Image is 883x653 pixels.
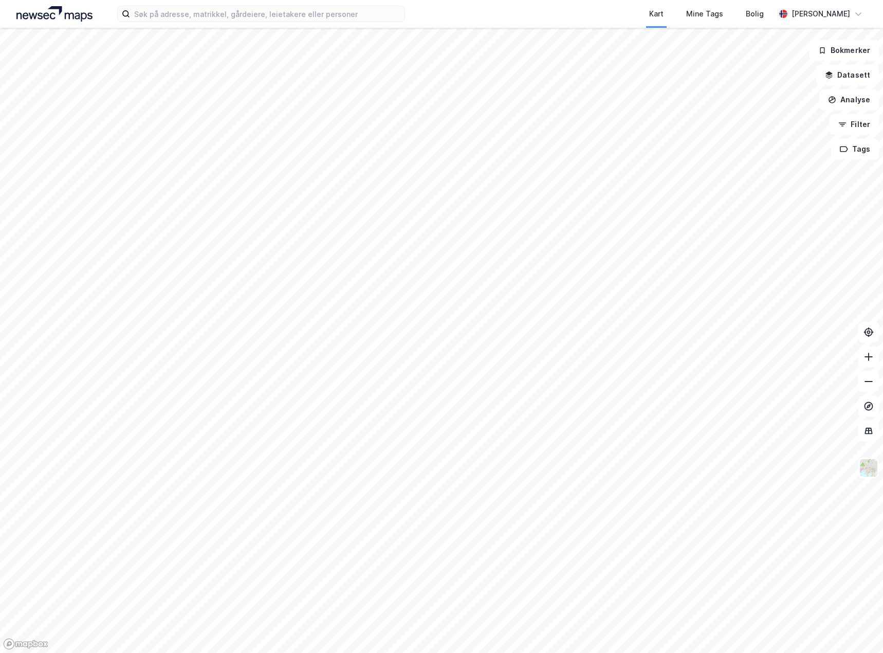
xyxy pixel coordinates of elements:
div: [PERSON_NAME] [792,8,850,20]
img: logo.a4113a55bc3d86da70a041830d287a7e.svg [16,6,93,22]
div: Bolig [746,8,764,20]
div: Kart [649,8,664,20]
iframe: Chat Widget [832,604,883,653]
input: Søk på adresse, matrikkel, gårdeiere, leietakere eller personer [130,6,404,22]
div: Mine Tags [686,8,723,20]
